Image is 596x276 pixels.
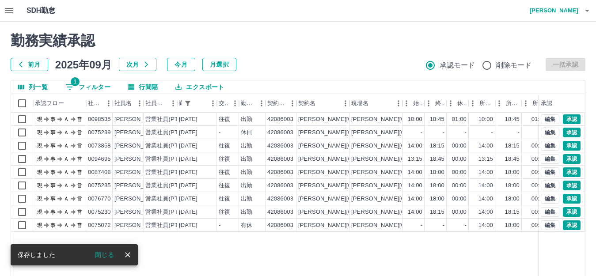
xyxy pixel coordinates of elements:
button: メニュー [392,97,405,110]
button: 前月 [11,58,48,71]
button: 承認 [563,128,581,137]
div: 始業 [402,94,425,113]
div: 営業社員(PT契約) [145,142,192,150]
div: 営業社員(PT契約) [145,221,192,230]
div: [PERSON_NAME] [114,129,163,137]
text: 営 [77,209,82,215]
div: 10:00 [478,115,493,124]
button: 編集 [541,154,559,164]
div: 社員区分 [145,94,167,113]
div: 18:00 [505,221,520,230]
div: 現場名 [351,94,368,113]
button: メニュー [206,97,220,110]
div: 18:15 [505,208,520,216]
div: 13:15 [478,155,493,163]
div: 18:00 [505,168,520,177]
div: 00:00 [452,168,467,177]
div: 00:00 [531,181,546,190]
div: 00:00 [452,142,467,150]
div: - [465,129,467,137]
div: 42086003 [267,181,293,190]
div: [PERSON_NAME][GEOGRAPHIC_DATA]立大寄学童保育室 [351,168,507,177]
div: 出勤 [241,142,252,150]
div: 休日 [241,129,252,137]
div: 18:45 [430,155,444,163]
div: 0075235 [88,181,111,190]
div: 所定終業 [506,94,520,113]
div: 勤務区分 [239,94,266,113]
div: 42086003 [267,221,293,230]
div: [PERSON_NAME][GEOGRAPHIC_DATA] [298,155,407,163]
div: 勤務日 [177,94,217,113]
span: 1 [71,77,80,86]
div: - [421,129,422,137]
div: 営業社員(PT契約) [145,168,192,177]
div: 0075239 [88,129,111,137]
button: ソート [194,97,206,110]
div: 往復 [219,155,230,163]
div: 始業 [413,94,423,113]
div: 出勤 [241,155,252,163]
div: 42086003 [267,115,293,124]
text: 営 [77,116,82,122]
div: 終業 [435,94,445,113]
div: 往復 [219,142,230,150]
div: [PERSON_NAME] [114,195,163,203]
div: 14:00 [478,195,493,203]
div: 休憩 [447,94,469,113]
div: 出勤 [241,181,252,190]
div: 18:00 [505,181,520,190]
div: [PERSON_NAME][GEOGRAPHIC_DATA]立大寄学童保育室 [351,129,507,137]
div: 出勤 [241,208,252,216]
div: [PERSON_NAME] [114,221,163,230]
div: [DATE] [179,208,197,216]
div: 18:15 [505,142,520,150]
div: 00:00 [531,168,546,177]
button: 編集 [541,220,559,230]
div: 往復 [219,115,230,124]
div: 18:00 [430,195,444,203]
div: [PERSON_NAME][GEOGRAPHIC_DATA] [298,129,407,137]
div: 有休 [241,221,252,230]
div: 社員番号 [88,94,102,113]
div: 営業社員(PT契約) [145,181,192,190]
div: 往復 [219,208,230,216]
div: 休憩 [457,94,467,113]
div: 出勤 [241,115,252,124]
button: 承認 [563,167,581,177]
div: 18:00 [505,195,520,203]
div: [PERSON_NAME][GEOGRAPHIC_DATA] [298,221,407,230]
text: 営 [77,129,82,136]
div: [PERSON_NAME][GEOGRAPHIC_DATA] [298,195,407,203]
div: 42086003 [267,155,293,163]
div: 勤務区分 [241,94,255,113]
text: Ａ [64,156,69,162]
div: 00:00 [531,155,546,163]
div: - [465,221,467,230]
button: エクスポート [168,80,231,94]
text: 営 [77,222,82,228]
div: 承認 [541,94,552,113]
text: 営 [77,169,82,175]
div: 00:00 [531,221,546,230]
text: 事 [50,116,56,122]
text: 事 [50,129,56,136]
div: 所定休憩 [522,94,548,113]
text: 現 [37,116,42,122]
button: メニュー [167,97,180,110]
div: 13:15 [408,155,422,163]
div: 14:00 [408,208,422,216]
div: 保存しました [18,247,55,263]
text: 現 [37,182,42,189]
div: [PERSON_NAME][GEOGRAPHIC_DATA]立大寄学童保育室 [351,155,507,163]
div: [DATE] [179,129,197,137]
div: 交通費 [217,94,239,113]
text: 事 [50,182,56,189]
div: 18:45 [505,115,520,124]
div: 0076770 [88,195,111,203]
div: 42086003 [267,208,293,216]
div: 00:00 [452,181,467,190]
button: 承認 [563,114,581,124]
div: 承認 [539,94,585,113]
text: 営 [77,196,82,202]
